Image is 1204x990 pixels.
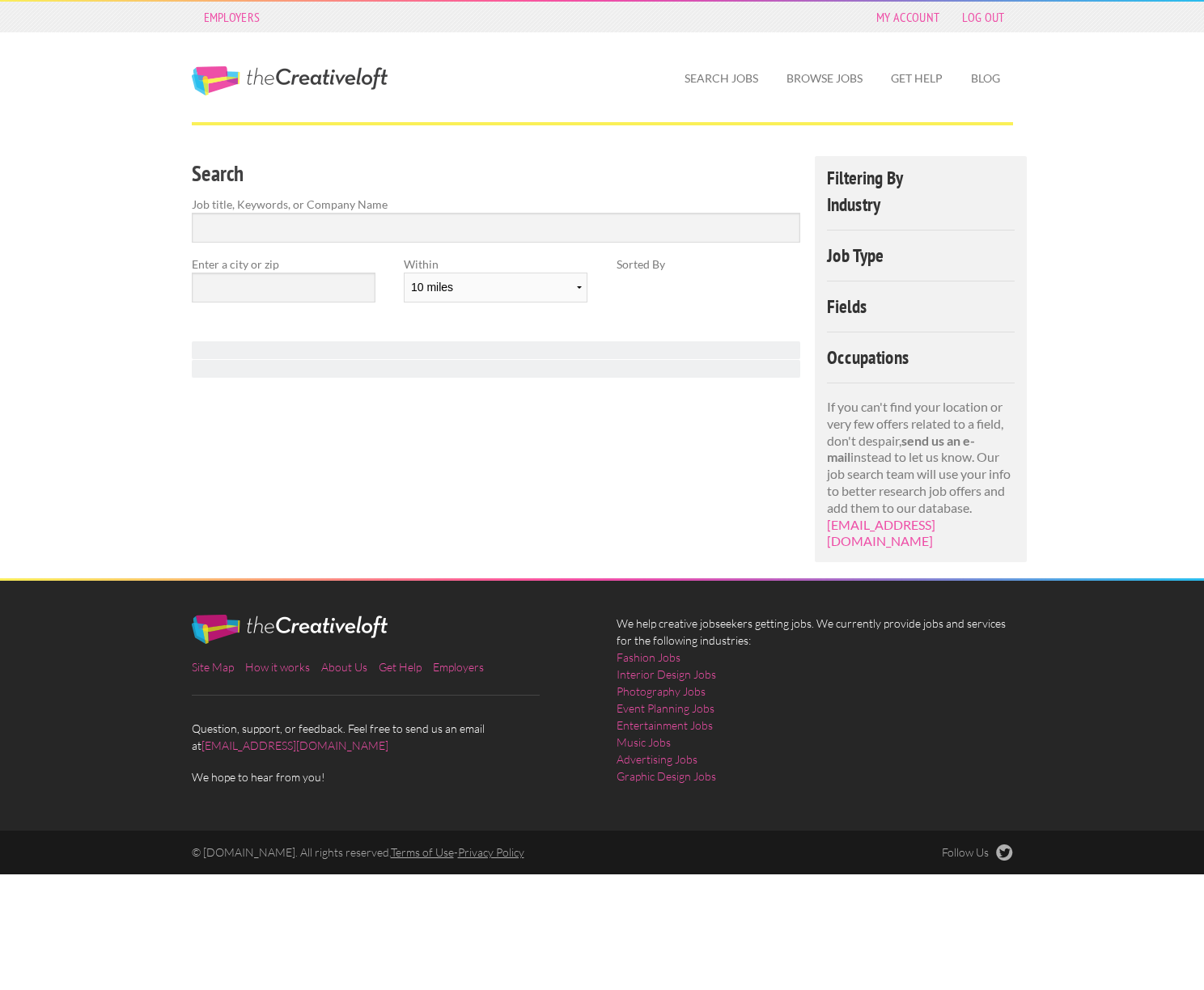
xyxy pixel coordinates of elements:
[192,615,388,644] img: The Creative Loft
[617,700,714,717] a: Event Planning Jobs
[617,768,716,785] a: Graphic Design Jobs
[379,660,422,674] a: Get Help
[617,734,671,751] a: Music Jobs
[617,717,713,734] a: Entertainment Jobs
[177,615,602,785] div: Question, support, or feedback. Feel free to send us an email at
[827,433,975,465] strong: send us an e-mail
[827,195,1015,214] h4: Industry
[617,666,716,683] a: Interior Design Jobs
[617,649,680,666] a: Fashion Jobs
[192,256,375,273] label: Enter a city or zip
[192,660,234,674] a: Site Map
[827,168,1015,187] h4: Filtering By
[196,6,269,28] a: Employers
[868,6,948,28] a: My Account
[774,60,875,97] a: Browse Jobs
[433,660,484,674] a: Employers
[192,768,588,785] span: We hope to hear from you!
[201,738,388,752] a: [EMAIL_ADDRESS][DOMAIN_NAME]
[954,6,1012,28] a: Log Out
[827,348,1015,366] h4: Occupations
[942,844,1013,861] a: Follow Us
[827,246,1015,264] h4: Job Type
[192,213,801,243] input: Search
[827,297,1015,315] h4: Fields
[602,615,1027,797] div: We help creative jobseekers getting jobs. We currently provide jobs and services for the followin...
[177,844,815,861] div: © [DOMAIN_NAME]. All rights reserved. -
[391,845,454,859] a: Terms of Use
[617,256,800,273] label: Sorted By
[827,517,935,549] a: [EMAIL_ADDRESS][DOMAIN_NAME]
[878,60,956,97] a: Get Help
[617,683,706,700] a: Photography Jobs
[192,196,801,213] label: Job title, Keywords, or Company Name
[458,845,524,859] a: Privacy Policy
[827,399,1015,550] p: If you can't find your location or very few offers related to a field, don't despair, instead to ...
[672,60,771,97] a: Search Jobs
[617,751,697,768] a: Advertising Jobs
[321,660,367,674] a: About Us
[958,60,1013,97] a: Blog
[192,159,801,189] h3: Search
[404,256,587,273] label: Within
[245,660,310,674] a: How it works
[192,66,388,95] a: The Creative Loft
